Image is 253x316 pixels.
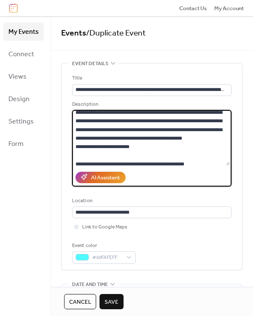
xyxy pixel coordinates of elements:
button: Cancel [64,294,96,309]
div: Title [72,74,230,82]
span: My Events [8,25,39,38]
a: Contact Us [179,4,207,12]
span: Date and time [72,280,108,289]
span: Views [8,70,27,83]
span: Settings [8,115,34,128]
div: Location [72,197,230,205]
button: Save [100,294,124,309]
span: Link to Google Maps [82,223,127,231]
div: Description [72,100,230,109]
a: Design [3,90,44,108]
span: Connect [8,48,34,61]
span: My Account [214,4,244,13]
a: My Events [3,22,44,41]
button: AI Assistant [75,172,126,183]
span: Form [8,137,24,151]
span: #50FAFEFF [92,253,122,262]
a: Views [3,67,44,85]
span: Event details [72,60,108,68]
a: Events [61,25,86,41]
a: Settings [3,112,44,130]
div: Event color [72,242,134,250]
a: Connect [3,45,44,63]
a: My Account [214,4,244,12]
span: Design [8,93,30,106]
img: logo [9,3,18,13]
div: AI Assistant [91,173,120,182]
a: Form [3,135,44,153]
span: / Duplicate Event [86,25,146,41]
span: Cancel [69,298,91,306]
span: Save [105,298,118,306]
span: Contact Us [179,4,207,13]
